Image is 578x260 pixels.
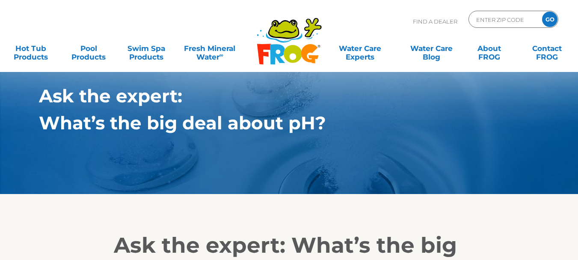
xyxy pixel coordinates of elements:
[39,112,326,134] strong: What’s the big deal about pH?
[542,12,557,27] input: GO
[66,40,111,57] a: PoolProducts
[182,40,238,57] a: Fresh MineralWater∞
[409,40,454,57] a: Water CareBlog
[413,11,457,32] p: Find A Dealer
[39,86,500,106] h1: Ask the expert:
[475,13,533,26] input: Zip Code Form
[525,40,569,57] a: ContactFROG
[124,40,169,57] a: Swim SpaProducts
[9,40,53,57] a: Hot TubProducts
[323,40,396,57] a: Water CareExperts
[467,40,512,57] a: AboutFROG
[219,52,223,58] sup: ∞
